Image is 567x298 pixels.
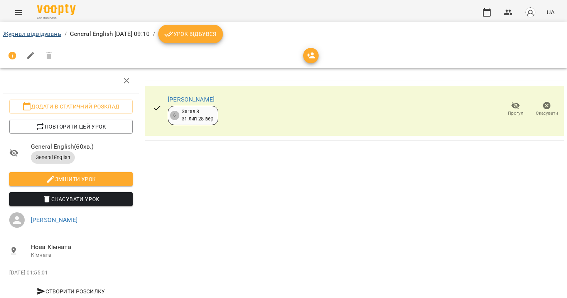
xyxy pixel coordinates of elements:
[12,287,130,296] span: Створити розсилку
[170,111,179,120] div: 6
[3,25,564,43] nav: breadcrumb
[31,251,133,259] p: Кімната
[153,29,155,39] li: /
[37,16,76,21] span: For Business
[531,98,562,120] button: Скасувати
[9,3,28,22] button: Menu
[31,154,75,161] span: General English
[15,174,127,184] span: Змінити урок
[64,29,67,39] li: /
[9,172,133,186] button: Змінити урок
[543,5,558,19] button: UA
[168,96,214,103] a: [PERSON_NAME]
[15,195,127,204] span: Скасувати Урок
[37,4,76,15] img: Voopty Logo
[547,8,555,16] span: UA
[31,216,78,223] a: [PERSON_NAME]
[9,269,133,277] p: [DATE] 01:55:01
[3,30,61,37] a: Журнал відвідувань
[9,192,133,206] button: Скасувати Урок
[15,102,127,111] span: Додати в статичний розклад
[9,100,133,113] button: Додати в статичний розклад
[15,122,127,131] span: Повторити цей урок
[164,29,217,39] span: Урок відбувся
[9,120,133,134] button: Повторити цей урок
[525,7,536,18] img: avatar_s.png
[31,242,133,252] span: Нова Кімната
[500,98,531,120] button: Прогул
[536,110,558,117] span: Скасувати
[508,110,523,117] span: Прогул
[70,29,150,39] p: General English [DATE] 09:10
[31,142,133,151] span: General English ( 60 хв. )
[182,108,213,122] div: Загал 8 31 лип - 28 вер
[158,25,223,43] button: Урок відбувся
